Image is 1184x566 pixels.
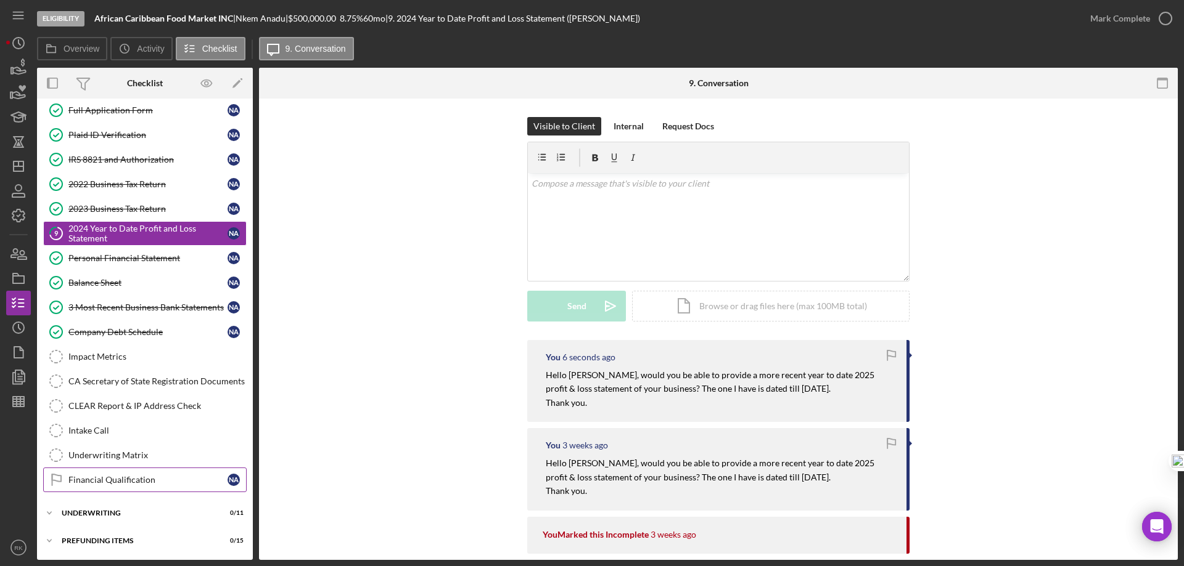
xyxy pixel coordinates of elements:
div: 2024 Year to Date Profit and Loss Statement [68,224,228,243]
div: Underwriting Matrix [68,450,246,460]
button: 9. Conversation [259,37,354,60]
div: N A [228,129,240,141]
div: 2022 Business Tax Return [68,179,228,189]
div: Visible to Client [533,117,595,135]
div: Eligibility [37,11,84,26]
a: Underwriting Matrix [43,443,247,467]
div: N A [228,301,240,313]
time: 2025-09-02 20:12 [562,352,615,362]
div: You Marked this Incomplete [543,530,649,540]
div: 8.75 % [340,14,363,23]
div: CA Secretary of State Registration Documents [68,376,246,386]
div: Personal Financial Statement [68,253,228,263]
label: Activity [137,44,164,54]
a: 92024 Year to Date Profit and Loss StatementNA [43,221,247,246]
time: 2025-08-14 21:57 [651,530,696,540]
button: Visible to Client [527,117,601,135]
div: 3 Most Recent Business Bank Statements [68,302,228,312]
tspan: 9 [54,229,59,237]
div: You [546,440,561,450]
div: | 9. 2024 Year to Date Profit and Loss Statement ([PERSON_NAME]) [385,14,640,23]
div: Prefunding Items [62,537,213,544]
div: CLEAR Report & IP Address Check [68,401,246,411]
div: Company Debt Schedule [68,327,228,337]
div: You [546,352,561,362]
a: 3 Most Recent Business Bank StatementsNA [43,295,247,320]
a: Plaid ID VerificationNA [43,123,247,147]
div: N A [228,277,240,289]
time: 2025-08-14 23:00 [562,440,608,450]
label: 9. Conversation [286,44,346,54]
div: 2023 Business Tax Return [68,204,228,214]
mark: Thank you. [546,485,587,496]
a: CA Secretary of State Registration Documents [43,369,247,394]
div: Mark Complete [1090,6,1150,31]
a: Company Debt ScheduleNA [43,320,247,344]
div: Internal [614,117,644,135]
mark: Thank you. [546,397,587,408]
div: | [94,14,236,23]
button: RK [6,535,31,560]
div: N A [228,252,240,264]
label: Checklist [202,44,237,54]
a: CLEAR Report & IP Address Check [43,394,247,418]
div: Intake Call [68,426,246,435]
button: Request Docs [656,117,720,135]
div: Send [567,291,586,321]
button: Activity [110,37,172,60]
div: N A [228,326,240,338]
button: Overview [37,37,107,60]
mark: Hello [PERSON_NAME], would you be able to provide a more recent year to date 2025 profit & loss s... [546,370,876,394]
div: Nkem Anadu | [236,14,288,23]
text: RK [14,544,23,551]
a: IRS 8821 and AuthorizationNA [43,147,247,172]
div: 9. Conversation [689,78,749,88]
div: Request Docs [662,117,714,135]
a: Intake Call [43,418,247,443]
div: Full Application Form [68,105,228,115]
div: Plaid ID Verification [68,130,228,140]
div: $500,000.00 [288,14,340,23]
a: Personal Financial StatementNA [43,246,247,270]
button: Internal [607,117,650,135]
button: Checklist [176,37,245,60]
div: Financial Qualification [68,475,228,485]
div: N A [228,153,240,166]
div: 60 mo [363,14,385,23]
div: 0 / 15 [221,537,244,544]
label: Overview [64,44,99,54]
div: 0 / 11 [221,509,244,517]
div: N A [228,474,240,486]
div: Open Intercom Messenger [1142,512,1172,541]
div: N A [228,104,240,116]
div: IRS 8821 and Authorization [68,155,228,164]
div: Underwriting [62,509,213,517]
a: Impact Metrics [43,344,247,369]
div: N A [228,178,240,190]
a: 2023 Business Tax ReturnNA [43,196,247,221]
a: 2022 Business Tax ReturnNA [43,172,247,196]
a: Balance SheetNA [43,270,247,295]
div: N A [228,227,240,240]
button: Send [527,291,626,321]
div: Balance Sheet [68,278,228,288]
a: Financial QualificationNA [43,467,247,492]
mark: Hello [PERSON_NAME], would you be able to provide a more recent year to date 2025 profit & loss s... [546,458,876,482]
button: Mark Complete [1078,6,1178,31]
b: African Caribbean Food Market INC [94,13,233,23]
div: Checklist [127,78,163,88]
div: Impact Metrics [68,352,246,362]
a: Full Application FormNA [43,98,247,123]
div: N A [228,203,240,215]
